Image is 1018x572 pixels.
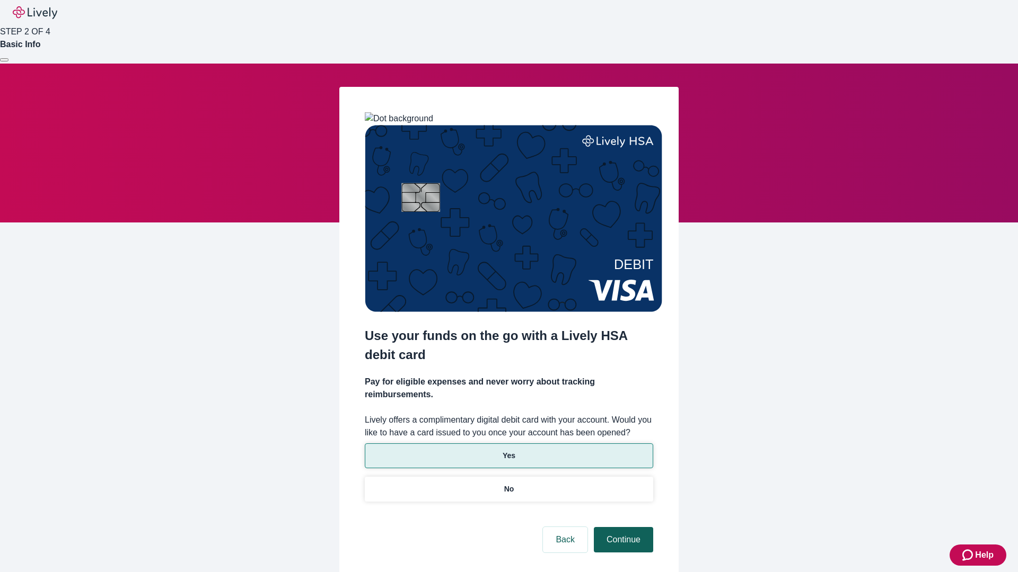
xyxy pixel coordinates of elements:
[962,549,975,561] svg: Zendesk support icon
[13,6,57,19] img: Lively
[365,477,653,502] button: No
[365,112,433,125] img: Dot background
[365,443,653,468] button: Yes
[543,527,587,552] button: Back
[503,450,515,461] p: Yes
[365,326,653,364] h2: Use your funds on the go with a Lively HSA debit card
[975,549,994,561] span: Help
[950,544,1006,566] button: Zendesk support iconHelp
[594,527,653,552] button: Continue
[365,376,653,401] h4: Pay for eligible expenses and never worry about tracking reimbursements.
[365,125,662,312] img: Debit card
[365,414,653,439] label: Lively offers a complimentary digital debit card with your account. Would you like to have a card...
[504,484,514,495] p: No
